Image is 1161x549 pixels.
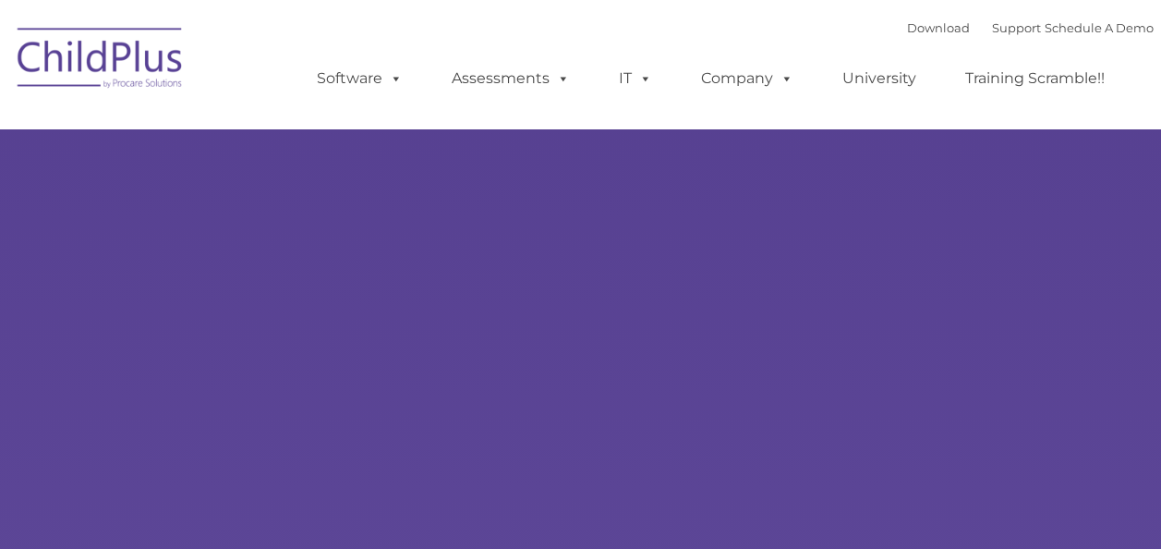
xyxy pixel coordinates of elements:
[8,15,193,107] img: ChildPlus by Procare Solutions
[298,60,421,97] a: Software
[992,20,1041,35] a: Support
[907,20,970,35] a: Download
[1045,20,1154,35] a: Schedule A Demo
[433,60,588,97] a: Assessments
[683,60,812,97] a: Company
[824,60,935,97] a: University
[907,20,1154,35] font: |
[947,60,1123,97] a: Training Scramble!!
[600,60,671,97] a: IT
